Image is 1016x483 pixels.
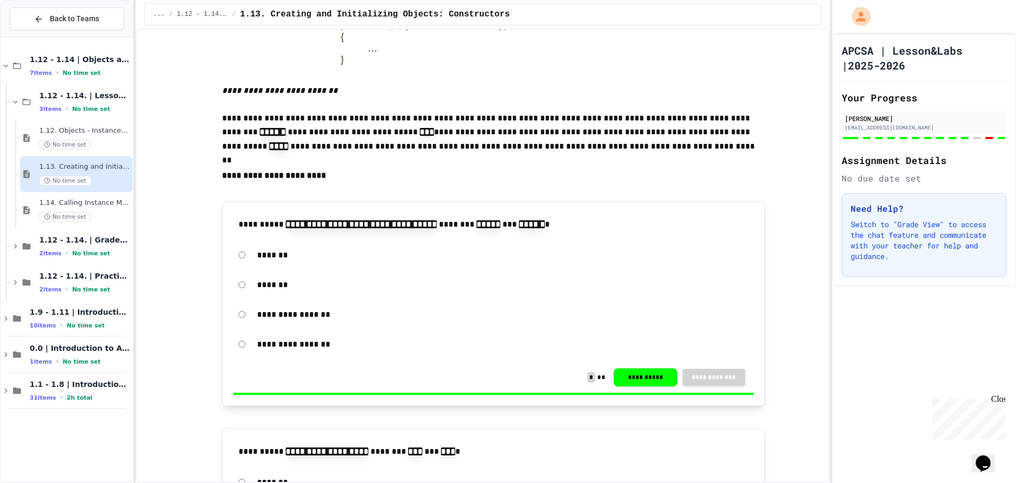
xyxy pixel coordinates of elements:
[851,202,997,215] h3: Need Help?
[4,4,73,67] div: Chat with us now!Close
[60,393,63,402] span: •
[39,271,130,281] span: 1.12 - 1.14. | Practice Labs
[39,162,130,171] span: 1.13. Creating and Initializing Objects: Constructors
[30,322,56,329] span: 10 items
[66,249,68,257] span: •
[240,8,510,21] span: 1.13. Creating and Initializing Objects: Constructors
[39,250,61,257] span: 2 items
[845,114,1003,123] div: [PERSON_NAME]
[30,307,130,317] span: 1.9 - 1.11 | Introduction to Methods
[30,394,56,401] span: 31 items
[50,13,99,24] span: Back to Teams
[39,91,130,100] span: 1.12 - 1.14. | Lessons and Notes
[30,55,130,64] span: 1.12 - 1.14 | Objects and Instances of Classes
[30,343,130,353] span: 0.0 | Introduction to APCSA
[842,43,1006,73] h1: APCSA | Lesson&Labs |2025-2026
[63,70,101,76] span: No time set
[10,7,124,30] button: Back to Teams
[845,124,1003,132] div: [EMAIL_ADDRESS][DOMAIN_NAME]
[39,126,130,135] span: 1.12. Objects - Instances of Classes
[30,70,52,76] span: 7 items
[60,321,63,330] span: •
[39,176,91,186] span: No time set
[56,357,58,366] span: •
[67,322,105,329] span: No time set
[841,4,873,29] div: My Account
[971,441,1005,472] iframe: chat widget
[851,219,997,262] p: Switch to "Grade View" to access the chat feature and communicate with your teacher for help and ...
[67,394,93,401] span: 2h total
[153,10,165,19] span: ...
[842,153,1006,168] h2: Assignment Details
[39,212,91,222] span: No time set
[30,358,52,365] span: 1 items
[928,394,1005,439] iframe: chat widget
[842,172,1006,185] div: No due date set
[66,285,68,294] span: •
[39,199,130,208] span: 1.14. Calling Instance Methods
[72,286,110,293] span: No time set
[72,106,110,113] span: No time set
[39,106,61,113] span: 3 items
[39,235,130,245] span: 1.12 - 1.14. | Graded Labs
[56,68,58,77] span: •
[842,90,1006,105] h2: Your Progress
[39,286,61,293] span: 2 items
[169,10,173,19] span: /
[30,379,130,389] span: 1.1 - 1.8 | Introduction to Java
[232,10,236,19] span: /
[39,140,91,150] span: No time set
[72,250,110,257] span: No time set
[63,358,101,365] span: No time set
[177,10,228,19] span: 1.12 - 1.14. | Lessons and Notes
[66,105,68,113] span: •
